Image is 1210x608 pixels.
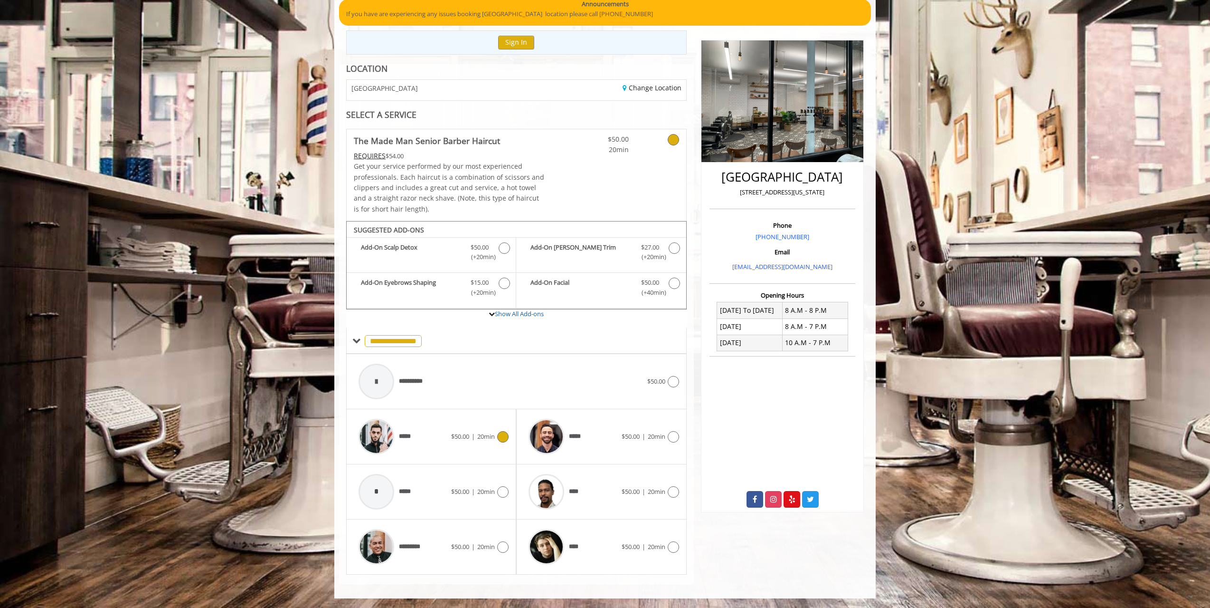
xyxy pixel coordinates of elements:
[717,318,783,335] td: [DATE]
[622,542,640,551] span: $50.00
[642,432,645,441] span: |
[709,292,855,299] h3: Opening Hours
[346,9,864,19] p: If you have are experiencing any issues booking [GEOGRAPHIC_DATA] location please call [PHONE_NUM...
[648,432,665,441] span: 20min
[354,134,500,147] b: The Made Man Senior Barber Haircut
[782,318,848,335] td: 8 A.M - 7 P.M
[354,151,545,161] div: $54.00
[648,487,665,496] span: 20min
[346,63,388,74] b: LOCATION
[573,134,629,145] span: $50.00
[641,278,659,288] span: $50.00
[782,302,848,318] td: 8 A.M - 8 P.M
[717,302,783,318] td: [DATE] To [DATE]
[451,487,469,496] span: $50.00
[498,36,534,49] button: Sign In
[351,85,418,92] span: [GEOGRAPHIC_DATA]
[466,252,494,262] span: (+20min )
[477,487,495,496] span: 20min
[642,487,645,496] span: |
[732,262,832,271] a: [EMAIL_ADDRESS][DOMAIN_NAME]
[717,335,783,351] td: [DATE]
[361,242,461,262] b: Add-On Scalp Detox
[477,542,495,551] span: 20min
[712,187,853,197] p: [STREET_ADDRESS][US_STATE]
[530,278,631,298] b: Add-On Facial
[530,242,631,262] b: Add-On [PERSON_NAME] Trim
[712,222,853,229] h3: Phone
[623,83,681,92] a: Change Location
[354,225,424,234] b: SUGGESTED ADD-ONS
[346,110,687,119] div: SELECT A SERVICE
[351,242,511,265] label: Add-On Scalp Detox
[451,432,469,441] span: $50.00
[521,242,681,265] label: Add-On Beard Trim
[351,278,511,300] label: Add-On Eyebrows Shaping
[346,221,687,309] div: The Made Man Senior Barber Haircut Add-onS
[648,542,665,551] span: 20min
[361,278,461,298] b: Add-On Eyebrows Shaping
[641,242,659,252] span: $27.00
[521,278,681,300] label: Add-On Facial
[782,335,848,351] td: 10 A.M - 7 P.M
[471,242,489,252] span: $50.00
[471,278,489,288] span: $15.00
[354,151,386,160] span: This service needs some Advance to be paid before we block your appointment
[636,288,664,298] span: (+40min )
[466,288,494,298] span: (+20min )
[622,487,640,496] span: $50.00
[573,145,629,155] span: 20min
[647,377,665,386] span: $50.00
[472,542,475,551] span: |
[712,170,853,184] h2: [GEOGRAPHIC_DATA]
[712,249,853,255] h3: Email
[472,432,475,441] span: |
[472,487,475,496] span: |
[495,309,544,318] a: Show All Add-ons
[636,252,664,262] span: (+20min )
[756,232,809,241] a: [PHONE_NUMBER]
[622,432,640,441] span: $50.00
[451,542,469,551] span: $50.00
[477,432,495,441] span: 20min
[354,161,545,214] p: Get your service performed by our most experienced professionals. Each haircut is a combination o...
[642,542,645,551] span: |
